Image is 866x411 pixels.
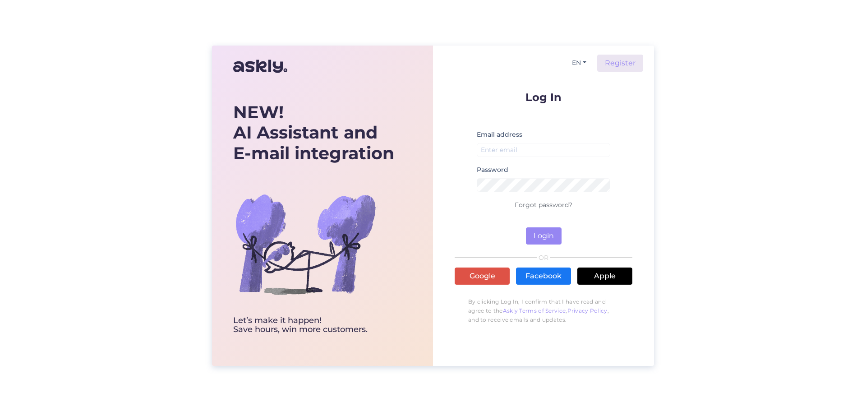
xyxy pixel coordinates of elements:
button: Login [526,227,562,245]
a: Askly Terms of Service [503,307,566,314]
p: By clicking Log In, I confirm that I have read and agree to the , , and to receive emails and upd... [455,293,632,329]
a: Facebook [516,268,571,285]
a: Privacy Policy [567,307,608,314]
a: Google [455,268,510,285]
b: NEW! [233,102,284,123]
a: Register [597,55,643,72]
span: OR [537,254,550,261]
label: Password [477,165,508,175]
div: Let’s make it happen! Save hours, win more customers. [233,316,394,334]
a: Apple [577,268,632,285]
a: Forgot password? [515,201,572,209]
input: Enter email [477,143,610,157]
p: Log In [455,92,632,103]
div: AI Assistant and E-mail integration [233,102,394,164]
img: bg-askly [233,172,378,316]
button: EN [568,56,590,69]
label: Email address [477,130,522,139]
img: Askly [233,55,287,77]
